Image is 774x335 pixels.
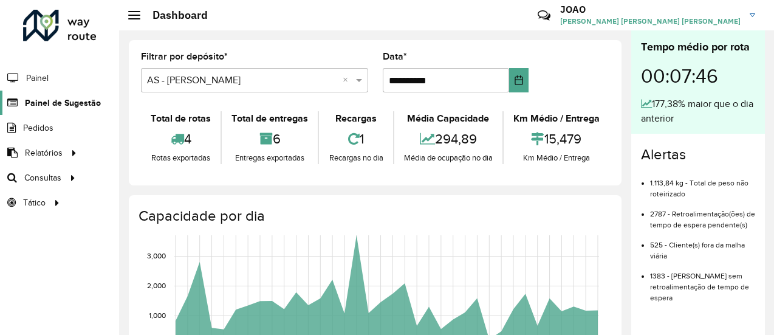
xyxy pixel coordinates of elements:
[507,152,606,164] div: Km Médio / Entrega
[507,126,606,152] div: 15,479
[225,126,315,152] div: 6
[24,171,61,184] span: Consultas
[26,72,49,85] span: Painel
[25,147,63,159] span: Relatórios
[140,9,208,22] h2: Dashboard
[147,252,166,260] text: 3,000
[507,111,606,126] div: Km Médio / Entrega
[25,97,101,109] span: Painel de Sugestão
[225,152,315,164] div: Entregas exportadas
[641,146,755,164] h4: Alertas
[144,111,217,126] div: Total de rotas
[23,122,53,134] span: Pedidos
[641,55,755,97] div: 00:07:46
[509,68,529,92] button: Choose Date
[23,196,46,209] span: Tático
[560,16,741,27] span: [PERSON_NAME] [PERSON_NAME] [PERSON_NAME]
[650,168,755,199] li: 1.113,84 kg - Total de peso não roteirizado
[147,282,166,290] text: 2,000
[322,111,389,126] div: Recargas
[139,207,609,225] h4: Capacidade por dia
[650,230,755,261] li: 525 - Cliente(s) fora da malha viária
[397,126,499,152] div: 294,89
[560,4,741,15] h3: JOAO
[397,152,499,164] div: Média de ocupação no dia
[144,126,217,152] div: 4
[141,49,228,64] label: Filtrar por depósito
[650,261,755,303] li: 1383 - [PERSON_NAME] sem retroalimentação de tempo de espera
[144,152,217,164] div: Rotas exportadas
[641,97,755,126] div: 177,38% maior que o dia anterior
[650,199,755,230] li: 2787 - Retroalimentação(ões) de tempo de espera pendente(s)
[149,311,166,319] text: 1,000
[322,126,389,152] div: 1
[383,49,407,64] label: Data
[641,39,755,55] div: Tempo médio por rota
[397,111,499,126] div: Média Capacidade
[343,73,353,88] span: Clear all
[225,111,315,126] div: Total de entregas
[322,152,389,164] div: Recargas no dia
[531,2,557,29] a: Contato Rápido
